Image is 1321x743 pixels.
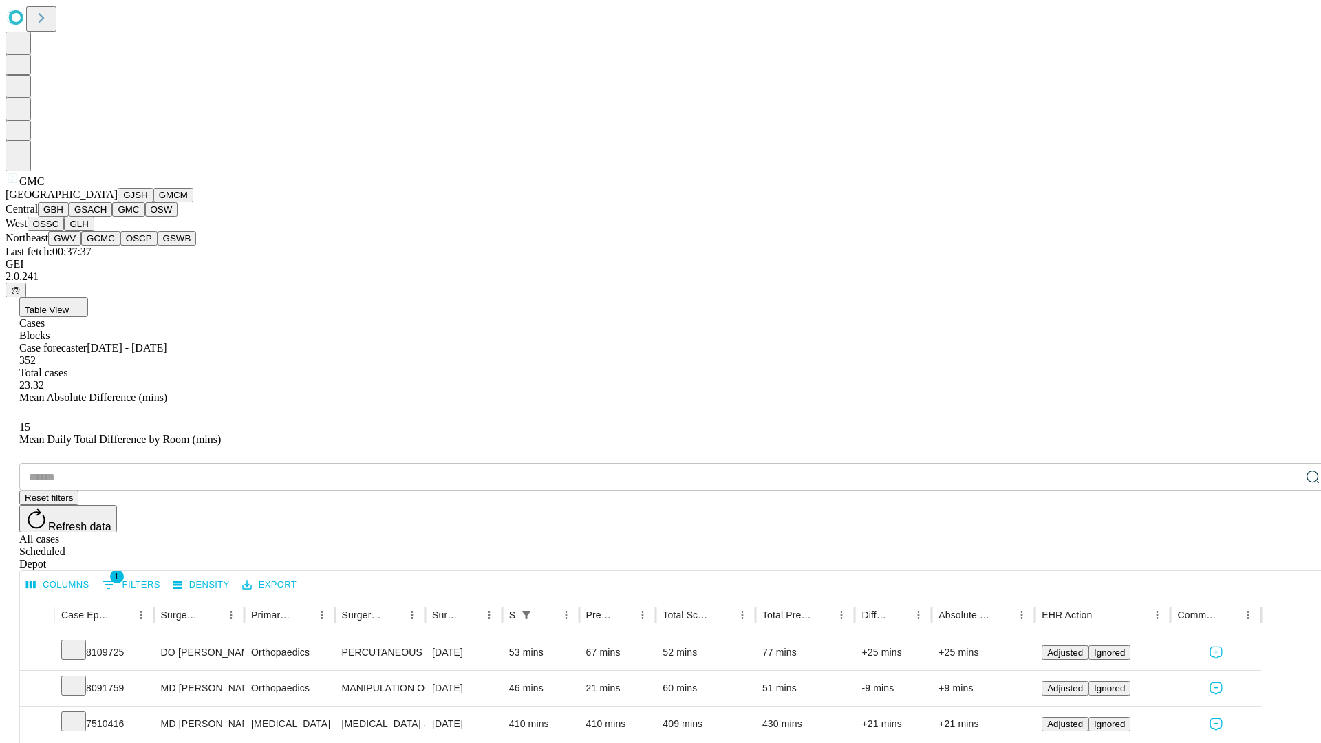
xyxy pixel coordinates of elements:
div: Surgery Date [432,610,459,621]
button: Ignored [1088,717,1130,731]
button: GBH [38,202,69,217]
span: Last fetch: 00:37:37 [6,246,92,257]
span: 1 [110,570,124,583]
button: Menu [480,605,499,625]
button: Sort [813,605,832,625]
div: 52 mins [663,635,749,670]
span: Reset filters [25,493,73,503]
div: 1 active filter [517,605,536,625]
button: Ignored [1088,681,1130,696]
div: Total Predicted Duration [762,610,812,621]
span: [DATE] - [DATE] [87,342,167,354]
span: Adjusted [1047,719,1083,729]
button: Sort [202,605,222,625]
span: 352 [19,354,36,366]
button: Expand [27,677,47,701]
div: Difference [861,610,888,621]
button: Menu [222,605,241,625]
button: Export [239,574,300,596]
button: OSCP [120,231,158,246]
div: EHR Action [1042,610,1092,621]
button: Sort [993,605,1012,625]
button: OSSC [28,217,65,231]
div: 51 mins [762,671,848,706]
button: Sort [383,605,402,625]
button: GWV [48,231,81,246]
button: Sort [112,605,131,625]
button: Expand [27,641,47,665]
span: Mean Absolute Difference (mins) [19,391,167,403]
button: Menu [1238,605,1258,625]
button: Sort [293,605,312,625]
button: Sort [537,605,557,625]
button: Density [169,574,233,596]
div: MD [PERSON_NAME] [PERSON_NAME] [161,671,237,706]
button: GMC [112,202,144,217]
div: 21 mins [586,671,649,706]
button: Menu [1148,605,1167,625]
div: +9 mins [938,671,1028,706]
button: Select columns [23,574,93,596]
div: 60 mins [663,671,749,706]
button: Show filters [98,574,164,596]
button: Expand [27,713,47,737]
button: Adjusted [1042,717,1088,731]
span: Central [6,203,38,215]
button: Sort [614,605,633,625]
button: Menu [557,605,576,625]
button: OSW [145,202,178,217]
span: Table View [25,305,69,315]
div: Case Epic Id [61,610,111,621]
span: West [6,217,28,229]
div: [DATE] [432,707,495,742]
div: 410 mins [509,707,572,742]
div: 410 mins [586,707,649,742]
span: Northeast [6,232,48,244]
button: Menu [402,605,422,625]
div: [DATE] [432,635,495,670]
button: Ignored [1088,645,1130,660]
div: 7510416 [61,707,147,742]
div: Primary Service [251,610,291,621]
button: Sort [1219,605,1238,625]
span: Refresh data [48,521,111,532]
div: Surgery Name [342,610,382,621]
div: GEI [6,258,1315,270]
button: GCMC [81,231,120,246]
div: +21 mins [938,707,1028,742]
div: Surgeon Name [161,610,201,621]
span: Adjusted [1047,683,1083,693]
div: 77 mins [762,635,848,670]
div: +25 mins [861,635,925,670]
span: Case forecaster [19,342,87,354]
span: Ignored [1094,683,1125,693]
button: Menu [131,605,151,625]
button: Menu [312,605,332,625]
button: Show filters [517,605,536,625]
div: [MEDICAL_DATA] SIMPLE COMPLETE DUAL SERVICE [342,707,418,742]
div: 409 mins [663,707,749,742]
button: GLH [64,217,94,231]
div: -9 mins [861,671,925,706]
span: Adjusted [1047,647,1083,658]
button: GSWB [158,231,197,246]
button: Refresh data [19,505,117,532]
span: Mean Daily Total Difference by Room (mins) [19,433,221,445]
button: Table View [19,297,88,317]
div: 67 mins [586,635,649,670]
button: GMCM [153,188,193,202]
span: Ignored [1094,647,1125,658]
span: Ignored [1094,719,1125,729]
button: GJSH [118,188,153,202]
div: 2.0.241 [6,270,1315,283]
span: 15 [19,421,30,433]
button: Menu [832,605,851,625]
button: Sort [460,605,480,625]
div: MD [PERSON_NAME] [PERSON_NAME] [161,707,237,742]
div: 46 mins [509,671,572,706]
div: 8109725 [61,635,147,670]
button: @ [6,283,26,297]
button: Sort [1093,605,1113,625]
div: [MEDICAL_DATA] [251,707,327,742]
div: 8091759 [61,671,147,706]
